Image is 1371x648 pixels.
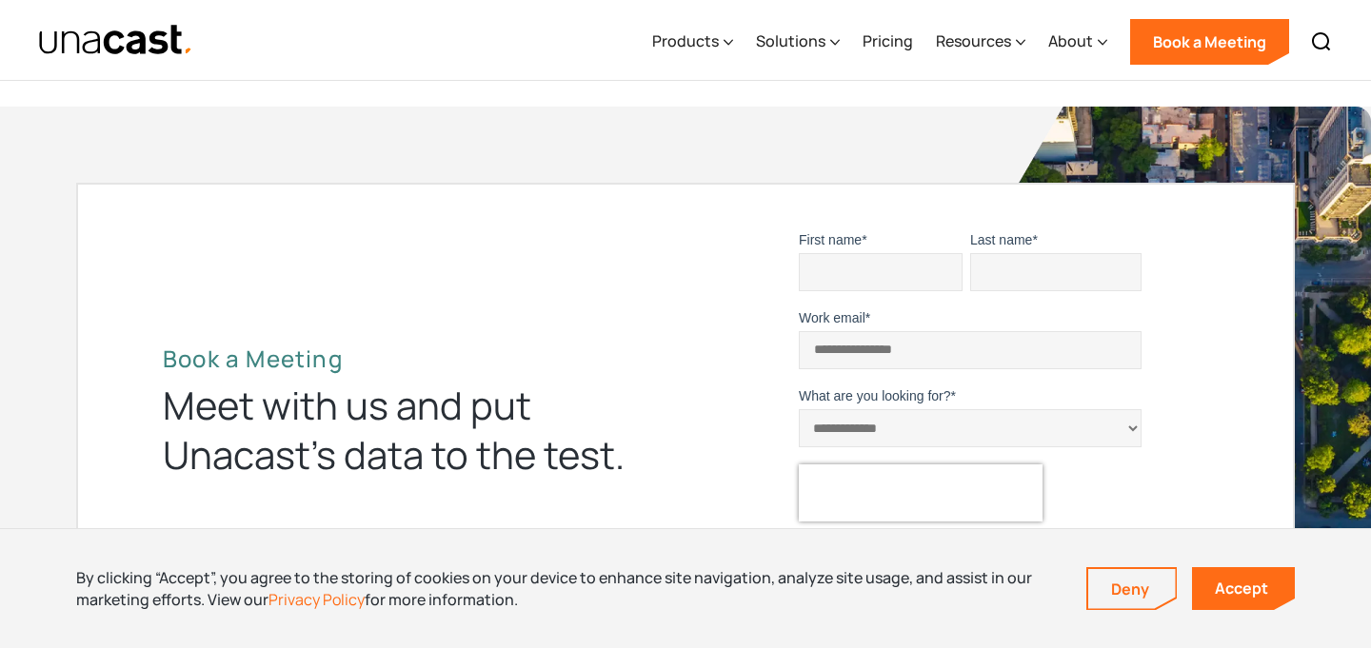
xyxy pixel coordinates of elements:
[1310,30,1333,53] img: Search icon
[936,29,1011,52] div: Resources
[756,29,825,52] div: Solutions
[1088,569,1176,609] a: Deny
[936,3,1025,81] div: Resources
[1048,3,1107,81] div: About
[76,567,1058,610] div: By clicking “Accept”, you agree to the storing of cookies on your device to enhance site navigati...
[863,3,913,81] a: Pricing
[38,24,193,57] a: home
[799,464,1043,521] iframe: reCAPTCHA
[268,589,365,610] a: Privacy Policy
[970,232,1032,247] span: Last name
[163,344,658,373] h2: Book a Meeting
[38,24,193,57] img: Unacast text logo
[1192,567,1295,610] a: Accept
[652,3,733,81] div: Products
[799,232,862,247] span: First name
[163,381,658,480] div: Meet with us and put Unacast’s data to the test.
[652,29,719,52] div: Products
[1048,29,1093,52] div: About
[1130,19,1289,65] a: Book a Meeting
[756,3,840,81] div: Solutions
[799,310,865,325] span: Work email
[799,388,951,403] span: What are you looking for?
